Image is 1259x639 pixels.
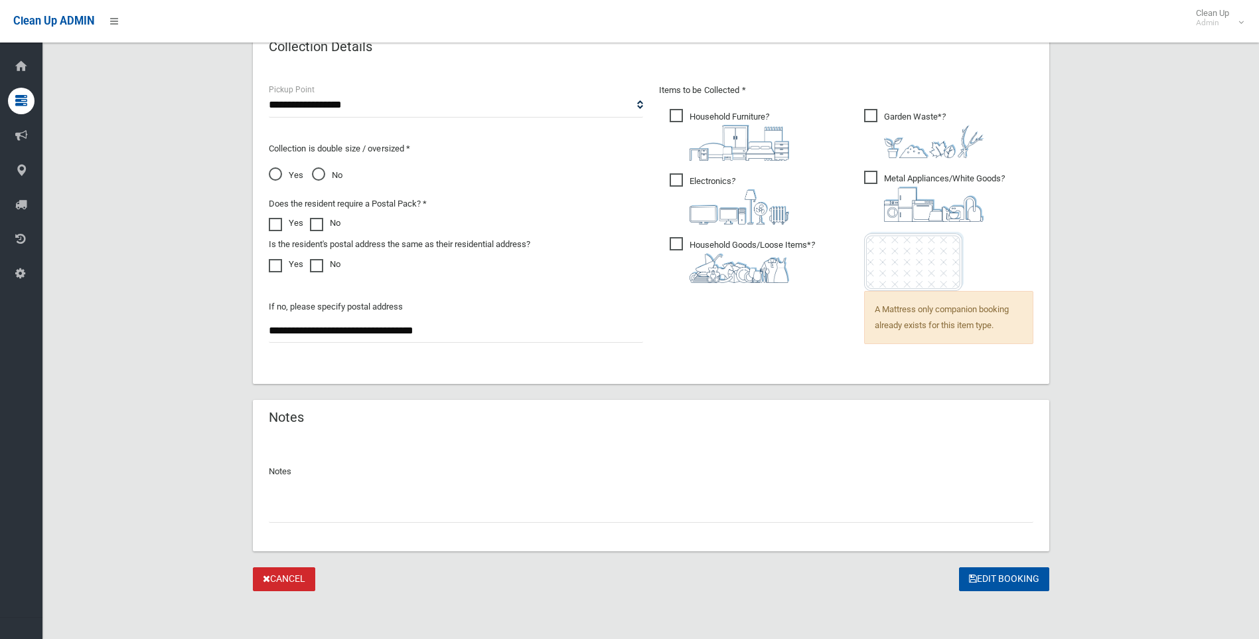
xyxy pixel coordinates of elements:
img: 394712a680b73dbc3d2a6a3a7ffe5a07.png [690,189,789,225]
i: ? [690,112,789,161]
i: ? [884,112,984,158]
span: A Mattress only companion booking already exists for this item type. [864,291,1033,344]
span: Household Goods/Loose Items* [670,237,815,283]
label: No [310,256,340,272]
img: b13cc3517677393f34c0a387616ef184.png [690,253,789,283]
label: Yes [269,256,303,272]
img: 4fd8a5c772b2c999c83690221e5242e0.png [884,125,984,158]
img: aa9efdbe659d29b613fca23ba79d85cb.png [690,125,789,161]
span: Garden Waste* [864,109,984,158]
img: e7408bece873d2c1783593a074e5cb2f.png [864,232,964,291]
p: Collection is double size / oversized * [269,141,643,157]
img: 36c1b0289cb1767239cdd3de9e694f19.png [884,187,984,222]
span: Yes [269,167,303,183]
label: If no, please specify postal address [269,299,403,315]
span: Household Furniture [670,109,789,161]
button: Edit Booking [959,567,1049,592]
i: ? [690,240,815,283]
span: Clean Up ADMIN [13,15,94,27]
header: Notes [253,405,320,430]
i: ? [690,176,789,225]
label: No [310,215,340,231]
label: Yes [269,215,303,231]
span: No [312,167,342,183]
label: Does the resident require a Postal Pack? * [269,196,427,212]
span: Metal Appliances/White Goods [864,171,1005,222]
span: Clean Up [1189,8,1242,28]
p: Notes [269,464,1033,480]
header: Collection Details [253,34,388,60]
i: ? [884,173,1005,222]
span: Electronics [670,173,789,225]
label: Is the resident's postal address the same as their residential address? [269,236,530,252]
a: Cancel [253,567,315,592]
p: Items to be Collected * [659,82,1033,98]
small: Admin [1196,18,1229,28]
